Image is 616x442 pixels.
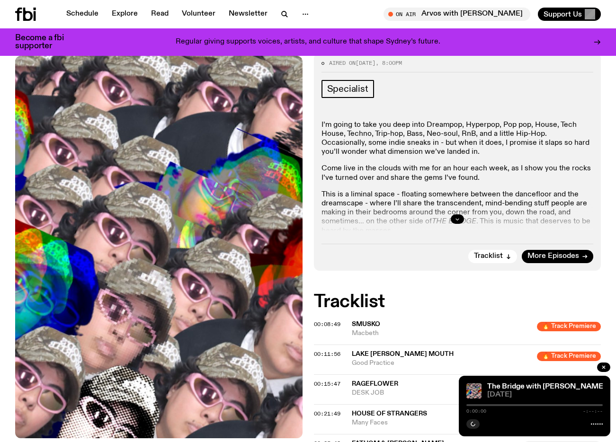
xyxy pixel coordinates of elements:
span: RAGEFLOWER [352,380,398,387]
span: 🔥 Track Premiere [537,322,601,331]
span: , 8:00pm [375,59,402,67]
span: DESK JOB [352,389,518,398]
span: -:--:-- [583,409,603,414]
a: Explore [106,8,143,21]
span: Support Us [544,10,582,18]
span: LAKE [PERSON_NAME] MOUTH [352,351,454,357]
span: Smusko [352,321,380,327]
a: The Bridge with [PERSON_NAME] [487,383,606,390]
button: Support Us [538,8,601,21]
button: On AirArvos with [PERSON_NAME] [384,8,530,21]
p: Come live in the clouds with me for an hour each week, as I show you the rocks I’ve turned over a... [321,164,594,182]
span: House of Strangers [352,410,427,417]
span: Specialist [327,84,368,94]
span: 00:21:49 [314,410,340,417]
h3: Become a fbi supporter [15,34,76,50]
span: 0:00:00 [466,409,486,414]
span: More Episodes [527,253,579,260]
span: Macbeth [352,329,532,338]
button: Tracklist [468,250,517,263]
a: Specialist [321,80,374,98]
button: 00:08:49 [314,322,340,327]
span: 00:15:47 [314,380,340,388]
span: Aired on [329,59,356,67]
span: Many Faces [352,418,532,427]
a: More Episodes [522,250,593,263]
span: 00:08:49 [314,320,340,328]
span: 00:11:56 [314,350,340,358]
span: 🔥 Track Premiere [537,352,601,361]
span: [DATE] [487,391,603,398]
a: Volunteer [176,8,221,21]
a: Schedule [61,8,104,21]
p: I’m going to take you deep into Dreampop, Hyperpop, Pop pop, House, Tech House, Techno, Trip-hop,... [321,121,594,157]
a: Newsletter [223,8,273,21]
h2: Tracklist [314,293,601,310]
p: This is a liminal space - floating somewhere between the dancefloor and the dreamscape - where I’... [321,190,594,236]
span: Good Practice [352,359,532,368]
span: Tracklist [474,253,503,260]
p: Regular giving supports voices, artists, and culture that shape Sydney’s future. [176,38,440,46]
span: [DATE] [356,59,375,67]
button: 00:15:47 [314,381,340,387]
button: 00:21:49 [314,411,340,416]
a: Read [145,8,174,21]
button: 00:11:56 [314,352,340,357]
